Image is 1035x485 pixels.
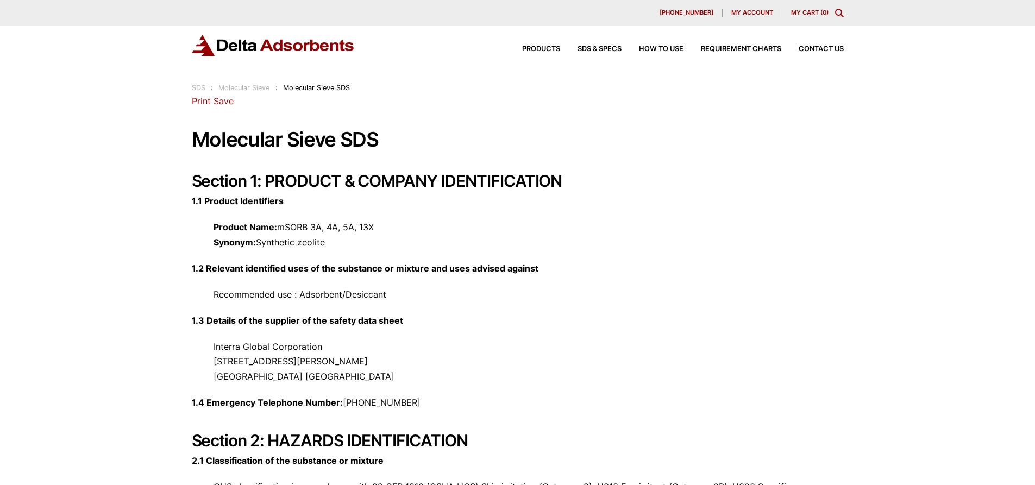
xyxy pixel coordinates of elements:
[192,129,844,151] h1: Molecular Sieve SDS
[192,171,844,191] h2: Section 1: PRODUCT & COMPANY IDENTIFICATION
[211,84,213,92] span: :
[214,96,234,106] a: Save
[192,287,844,302] p: Recommended use : Adsorbent/Desiccant
[505,46,560,53] a: Products
[214,222,277,232] strong: Product Name:
[192,263,538,274] strong: 1.2 Relevant identified uses of the substance or mixture and uses advised against
[192,431,844,450] h2: Section 2: HAZARDS IDENTIFICATION
[799,46,844,53] span: Contact Us
[578,46,622,53] span: SDS & SPECS
[701,46,781,53] span: Requirement Charts
[214,237,256,248] strong: Synonym:
[192,35,355,56] img: Delta Adsorbents
[639,46,683,53] span: How to Use
[660,10,713,16] span: [PHONE_NUMBER]
[192,315,403,326] strong: 1.3 Details of the supplier of the safety data sheet
[218,84,269,92] a: Molecular Sieve
[835,9,844,17] div: Toggle Modal Content
[731,10,773,16] span: My account
[651,9,723,17] a: [PHONE_NUMBER]
[791,9,829,16] a: My Cart (0)
[192,220,844,249] p: mSORB 3A, 4A, 5A, 13X Synthetic zeolite
[683,46,781,53] a: Requirement Charts
[560,46,622,53] a: SDS & SPECS
[192,196,284,206] strong: 1.1 Product Identifiers
[275,84,278,92] span: :
[723,9,782,17] a: My account
[192,397,343,408] strong: 1.4 Emergency Telephone Number:
[522,46,560,53] span: Products
[192,455,384,466] strong: 2.1 Classification of the substance or mixture
[823,9,826,16] span: 0
[192,339,844,384] p: Interra Global Corporation [STREET_ADDRESS][PERSON_NAME] [GEOGRAPHIC_DATA] [GEOGRAPHIC_DATA]
[781,46,844,53] a: Contact Us
[192,96,211,106] a: Print
[192,395,844,410] p: [PHONE_NUMBER]
[192,84,205,92] a: SDS
[283,84,350,92] span: Molecular Sieve SDS
[622,46,683,53] a: How to Use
